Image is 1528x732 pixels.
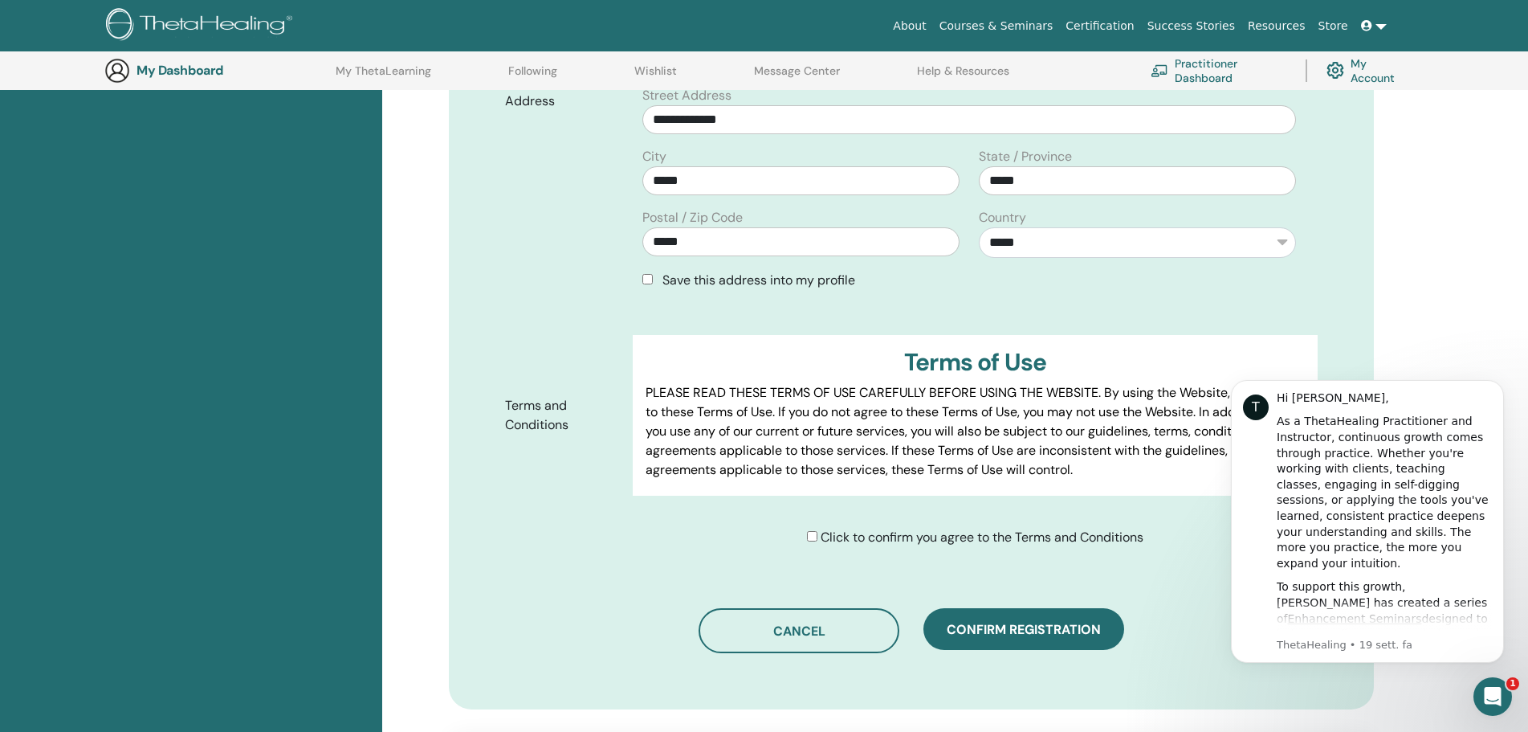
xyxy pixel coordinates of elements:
a: My ThetaLearning [336,64,431,90]
a: Enhancement Seminars [81,256,215,269]
button: Confirm registration [923,608,1124,650]
h3: My Dashboard [137,63,297,78]
h3: Terms of Use [646,348,1305,377]
a: Success Stories [1141,11,1241,41]
label: City [642,147,666,166]
span: Save this address into my profile [662,272,855,288]
img: logo.png [106,8,298,44]
a: Practitioner Dashboard [1151,53,1286,88]
span: Cancel [773,623,825,640]
a: Courses & Seminars [933,11,1060,41]
img: cog.svg [1326,58,1344,83]
button: Cancel [699,608,899,653]
p: Message from ThetaHealing, sent 19 sett. fa [70,282,285,296]
a: About [886,11,932,41]
img: generic-user-icon.jpg [104,58,130,84]
img: chalkboard-teacher.svg [1151,64,1168,77]
a: Resources [1241,11,1312,41]
div: To support this growth, [PERSON_NAME] has created a series of designed to help you refine your kn... [70,223,285,397]
label: State / Province [979,147,1072,166]
a: Following [508,64,557,90]
a: Message Center [754,64,840,90]
span: 1 [1506,677,1519,690]
p: PLEASE READ THESE TERMS OF USE CAREFULLY BEFORE USING THE WEBSITE. By using the Website, you agre... [646,383,1305,480]
label: Terms and Conditions [493,391,633,440]
iframe: Intercom notifications messaggio [1207,356,1528,689]
a: Store [1312,11,1355,41]
label: Postal / Zip Code [642,208,743,227]
a: Help & Resources [917,64,1009,90]
iframe: Intercom live chat [1473,677,1512,716]
a: Wishlist [634,64,677,90]
a: My Account [1326,53,1408,88]
span: Click to confirm you agree to the Terms and Conditions [821,529,1143,546]
p: Lor IpsumDolorsi.ame Cons adipisci elits do eiusm tem incid, utl etdol, magnaali eni adminimve qu... [646,493,1305,724]
label: Street Address [642,86,731,105]
label: Country [979,208,1026,227]
a: Certification [1059,11,1140,41]
span: Confirm registration [947,621,1101,638]
label: Address [493,86,633,117]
